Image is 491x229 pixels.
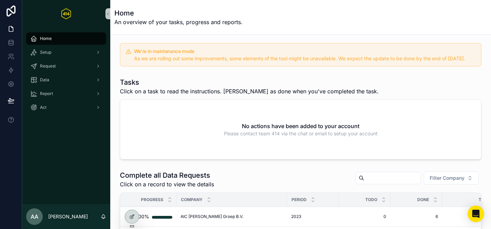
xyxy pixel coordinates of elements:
[40,91,53,96] span: Report
[40,50,51,55] span: Setup
[424,171,479,185] button: Select Button
[291,214,335,219] a: 2023
[48,213,88,220] p: [PERSON_NAME]
[291,214,301,219] span: 2023
[134,55,475,62] div: As we are rolling out some improvements, some elements of the tool might be unavailable. We expec...
[22,28,110,123] div: scrollable content
[343,214,386,219] a: 0
[365,197,377,202] span: Todo
[120,170,214,180] h1: Complete all Data Requests
[31,212,38,221] span: AA
[468,206,484,222] div: Open Intercom Messenger
[26,101,106,114] a: Act
[129,210,172,223] a: 100.00%
[40,105,47,110] span: Act
[181,214,283,219] a: AIC [PERSON_NAME] Groep B.V.
[291,197,307,202] span: Period
[26,74,106,86] a: Data
[26,60,106,72] a: Request
[242,122,359,130] h2: No actions have been added to your account
[61,8,71,19] img: App logo
[40,77,49,83] span: Data
[114,18,243,26] span: An overview of your tasks, progress and reports.
[26,32,106,45] a: Home
[40,36,52,41] span: Home
[134,49,475,54] h5: We're in maintenance mode
[26,87,106,100] a: Report
[120,180,214,188] span: Click on a record to view the details
[224,130,378,137] span: Please contact team 414 via the chat or email to setup your account
[181,197,203,202] span: Company
[120,87,379,95] span: Click on a task to read the instructions. [PERSON_NAME] as done when you've completed the task.
[26,46,106,59] a: Setup
[114,8,243,18] h1: Home
[134,55,465,61] span: As we are rolling out some improvements, some elements of the tool might be unavailable. We expec...
[181,214,243,219] span: AIC [PERSON_NAME] Groep B.V.
[40,63,56,69] span: Request
[395,214,438,219] a: 6
[120,77,379,87] h1: Tasks
[417,197,429,202] span: Done
[141,197,163,202] span: Progress
[430,175,464,181] span: Filter Company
